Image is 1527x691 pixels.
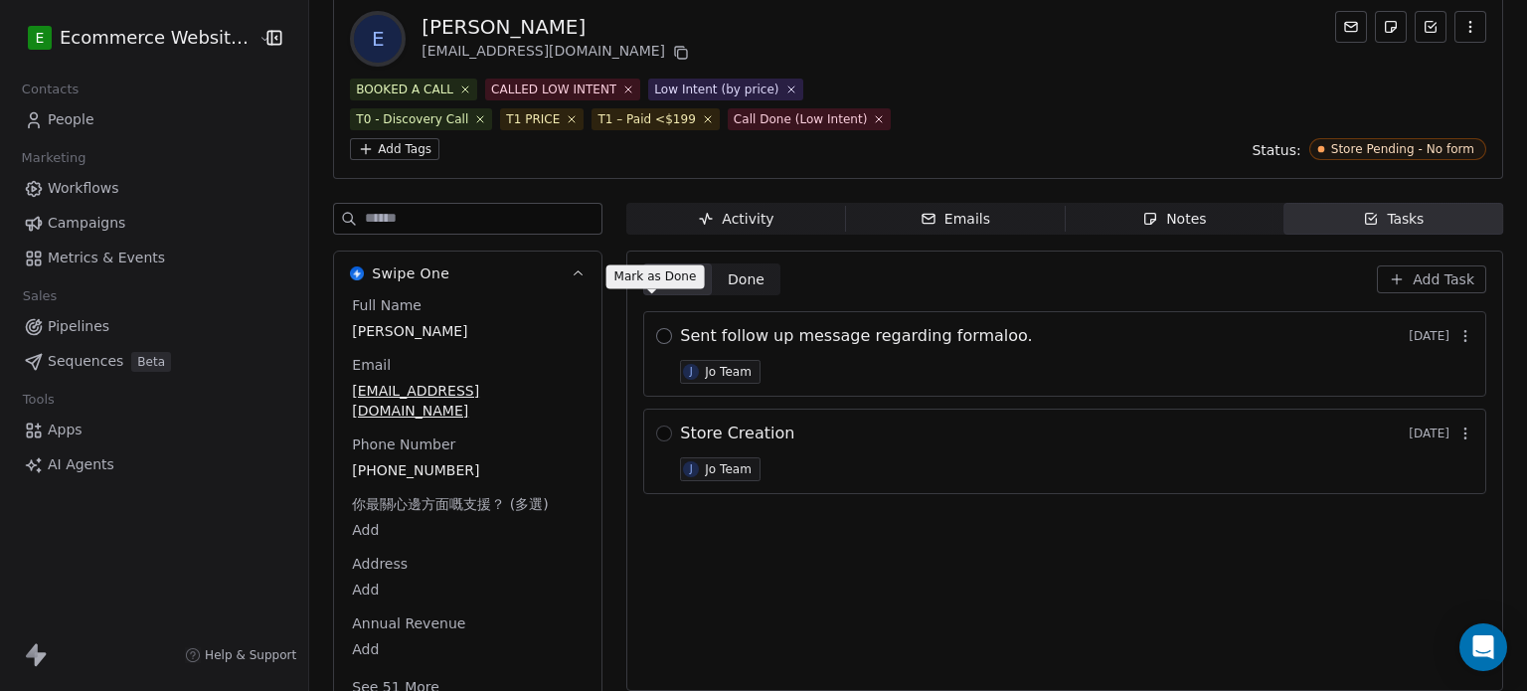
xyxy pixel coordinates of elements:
[698,209,773,230] div: Activity
[352,639,584,659] span: Add
[690,461,693,477] div: J
[48,316,109,337] span: Pipelines
[205,647,296,663] span: Help & Support
[614,268,697,284] p: Mark as Done
[654,81,778,98] div: Low Intent (by price)
[60,25,254,51] span: Ecommerce Website Builder
[921,209,990,230] div: Emails
[690,364,693,380] div: J
[1409,426,1449,441] span: [DATE]
[491,81,616,98] div: CALLED LOW INTENT
[705,462,752,476] div: Jo Team
[13,143,94,173] span: Marketing
[36,28,45,48] span: E
[48,351,123,372] span: Sequences
[16,414,292,446] a: Apps
[334,252,601,295] button: Swipe OneSwipe One
[13,75,87,104] span: Contacts
[422,13,693,41] div: [PERSON_NAME]
[506,110,560,128] div: T1 PRICE
[728,269,764,290] span: Done
[1142,209,1206,230] div: Notes
[24,21,245,55] button: EEcommerce Website Builder
[348,613,469,633] span: Annual Revenue
[14,281,66,311] span: Sales
[16,172,292,205] a: Workflows
[348,554,412,574] span: Address
[48,109,94,130] span: People
[16,103,292,136] a: People
[1459,623,1507,671] div: Open Intercom Messenger
[16,345,292,378] a: SequencesBeta
[48,178,119,199] span: Workflows
[16,207,292,240] a: Campaigns
[348,355,395,375] span: Email
[680,324,1032,348] span: Sent follow up message regarding formaloo.
[422,41,693,65] div: [EMAIL_ADDRESS][DOMAIN_NAME]
[356,110,468,128] div: T0 - Discovery Call
[352,520,584,540] span: Add
[348,434,459,454] span: Phone Number
[734,110,868,128] div: Call Done (Low Intent)
[1252,140,1300,160] span: Status:
[1409,328,1449,344] span: [DATE]
[185,647,296,663] a: Help & Support
[16,242,292,274] a: Metrics & Events
[705,365,752,379] div: Jo Team
[680,422,794,445] span: Store Creation
[352,321,584,341] span: [PERSON_NAME]
[352,381,584,421] span: [EMAIL_ADDRESS][DOMAIN_NAME]
[372,263,449,283] span: Swipe One
[350,266,364,280] img: Swipe One
[48,213,125,234] span: Campaigns
[354,15,402,63] span: E
[48,248,165,268] span: Metrics & Events
[1377,265,1486,293] button: Add Task
[1413,269,1474,289] span: Add Task
[597,110,695,128] div: T1 – Paid <$199
[14,385,63,415] span: Tools
[16,310,292,343] a: Pipelines
[48,420,83,440] span: Apps
[356,81,453,98] div: BOOKED A CALL
[48,454,114,475] span: AI Agents
[131,352,171,372] span: Beta
[350,138,439,160] button: Add Tags
[348,295,425,315] span: Full Name
[352,460,584,480] span: [PHONE_NUMBER]
[1331,142,1474,156] div: Store Pending - No form
[348,494,552,514] span: 你最關心邊方面嘅支援？ (多選)
[16,448,292,481] a: AI Agents
[352,580,584,600] span: Add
